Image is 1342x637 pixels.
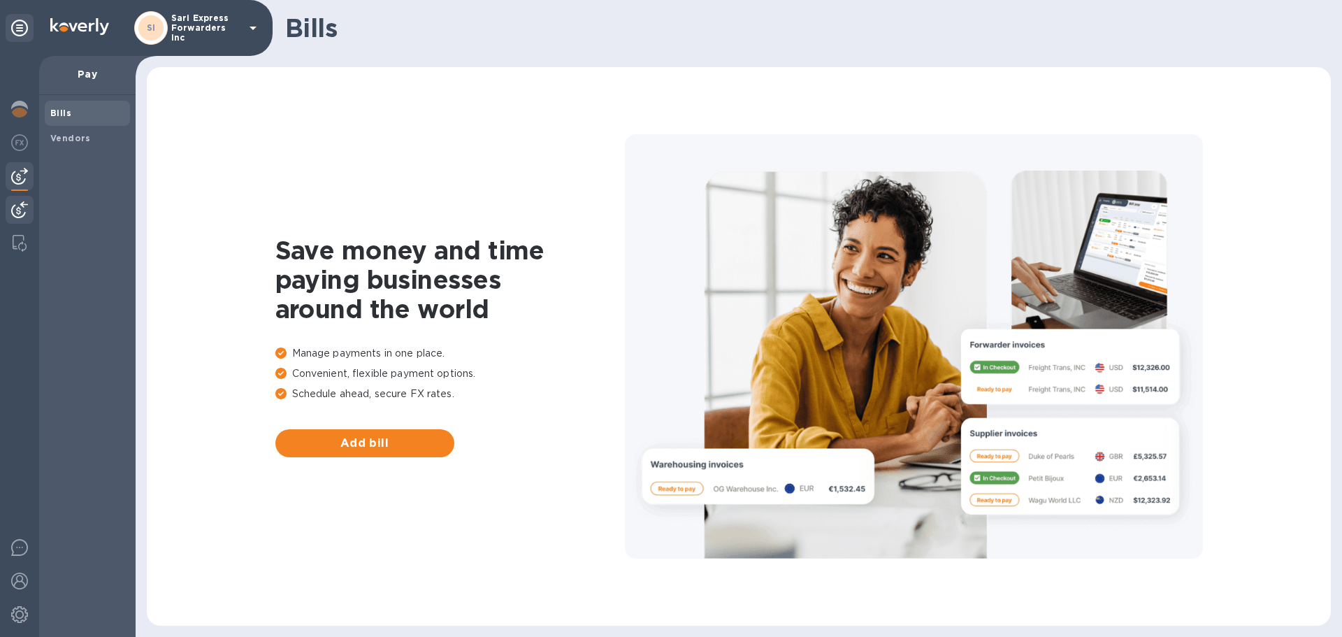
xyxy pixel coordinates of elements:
[275,236,625,324] h1: Save money and time paying businesses around the world
[285,13,1320,43] h1: Bills
[147,22,156,33] b: SI
[11,134,28,151] img: Foreign exchange
[50,108,71,118] b: Bills
[275,366,625,381] p: Convenient, flexible payment options.
[275,346,625,361] p: Manage payments in one place.
[50,18,109,35] img: Logo
[287,435,443,452] span: Add bill
[50,67,124,81] p: Pay
[171,13,241,43] p: Sari Express Forwarders Inc
[275,429,454,457] button: Add bill
[50,133,91,143] b: Vendors
[6,14,34,42] div: Unpin categories
[275,387,625,401] p: Schedule ahead, secure FX rates.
